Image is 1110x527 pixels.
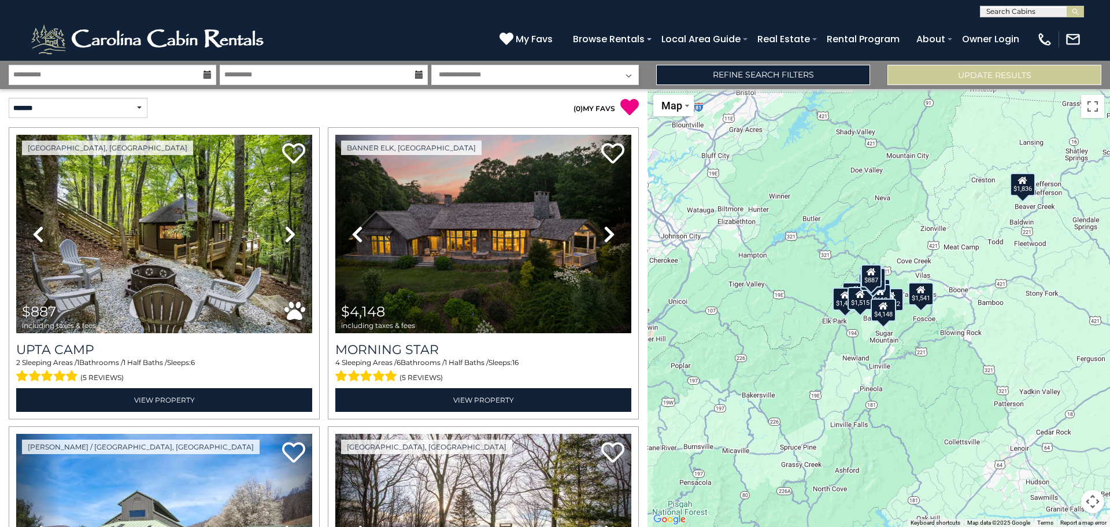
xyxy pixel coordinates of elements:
[911,519,960,527] button: Keyboard shortcuts
[821,29,905,49] a: Rental Program
[22,303,56,320] span: $887
[870,283,891,307] div: $613
[335,388,631,412] a: View Property
[282,142,305,167] a: Add to favorites
[1037,31,1053,47] img: phone-regular-white.png
[16,358,312,385] div: Sleeping Areas / Bathrooms / Sleeps:
[832,288,858,311] div: $1,412
[512,358,519,367] span: 16
[22,440,260,454] a: [PERSON_NAME] / [GEOGRAPHIC_DATA], [GEOGRAPHIC_DATA]
[341,440,512,454] a: [GEOGRAPHIC_DATA], [GEOGRAPHIC_DATA]
[29,22,269,57] img: White-1-2.png
[341,141,482,155] a: Banner Elk, [GEOGRAPHIC_DATA]
[282,441,305,466] a: Add to favorites
[573,104,615,113] a: (0)MY FAVS
[956,29,1025,49] a: Owner Login
[860,267,886,290] div: $1,657
[335,358,340,367] span: 4
[650,512,689,527] img: Google
[871,298,896,321] div: $4,148
[887,65,1101,85] button: Update Results
[573,104,583,113] span: ( )
[1081,95,1104,118] button: Toggle fullscreen view
[842,282,868,305] div: $1,961
[341,322,415,329] span: including taxes & fees
[656,29,746,49] a: Local Area Guide
[499,32,556,47] a: My Favs
[16,358,20,367] span: 2
[1065,31,1081,47] img: mail-regular-white.png
[908,282,934,305] div: $1,541
[335,135,631,333] img: thumbnail_163276265.jpeg
[650,512,689,527] a: Open this area in Google Maps (opens a new window)
[567,29,650,49] a: Browse Rentals
[661,99,682,112] span: Map
[16,342,312,358] a: Upta Camp
[123,358,167,367] span: 1 Half Baths /
[656,65,870,85] a: Refine Search Filters
[22,322,96,329] span: including taxes & fees
[911,29,951,49] a: About
[335,342,631,358] a: Morning Star
[1037,519,1053,526] a: Terms (opens in new tab)
[601,142,624,167] a: Add to favorites
[576,104,580,113] span: 0
[16,388,312,412] a: View Property
[861,264,882,287] div: $887
[341,303,385,320] span: $4,148
[1010,172,1035,196] div: $1,836
[80,370,124,385] span: (5 reviews)
[191,358,195,367] span: 6
[16,135,312,333] img: thumbnail_167080979.jpeg
[399,370,443,385] span: (5 reviews)
[1060,519,1107,526] a: Report a map error
[967,519,1030,526] span: Map data ©2025 Google
[1081,490,1104,513] button: Map camera controls
[516,32,553,46] span: My Favs
[397,358,401,367] span: 6
[22,141,193,155] a: [GEOGRAPHIC_DATA], [GEOGRAPHIC_DATA]
[601,441,624,466] a: Add to favorites
[77,358,79,367] span: 1
[848,286,873,309] div: $1,515
[335,358,631,385] div: Sleeping Areas / Bathrooms / Sleeps:
[653,95,694,116] button: Change map style
[445,358,489,367] span: 1 Half Baths /
[752,29,816,49] a: Real Estate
